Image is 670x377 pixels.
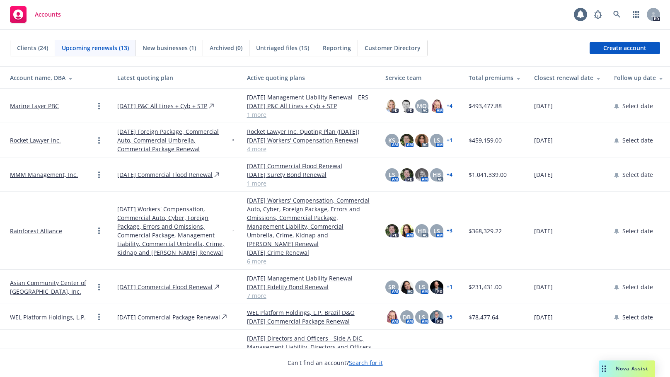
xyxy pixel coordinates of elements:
div: Follow up date [614,73,663,82]
div: Account name, DBA [10,73,104,82]
a: Open options [94,135,104,145]
span: [DATE] [534,313,553,321]
span: [DATE] [534,101,553,110]
a: Search [609,6,625,23]
span: $493,477.88 [469,101,502,110]
a: + 4 [447,172,452,177]
span: [DATE] [534,283,553,291]
span: Archived (0) [210,43,242,52]
img: photo [400,280,414,294]
span: LS [418,313,425,321]
img: photo [430,280,443,294]
a: WEL Platform Holdings, L.P. Brazil D&O [247,308,372,317]
span: [DATE] [534,136,553,145]
span: Untriaged files (15) [256,43,309,52]
a: Asian Community Center of [GEOGRAPHIC_DATA], Inc. [10,278,94,296]
a: 1 more [247,179,372,188]
div: Closest renewal date [534,73,601,82]
a: WEL Platform Holdings, L.P. [10,313,86,321]
a: [DATE] Foreign Package, Commercial Auto, Commercial Umbrella, Commercial Package Renewal [117,127,230,153]
div: Latest quoting plan [117,73,233,82]
span: KS [388,136,395,145]
span: Upcoming renewals (13) [62,43,129,52]
span: [DATE] [534,227,553,235]
span: HB [418,227,426,235]
img: photo [400,224,414,237]
div: Service team [385,73,455,82]
img: photo [415,134,428,147]
a: [DATE] Crime Renewal [247,248,372,257]
a: [DATE] Commercial Flood Renewal [117,283,213,291]
a: Open options [94,282,104,292]
a: Rainforest Alliance [10,227,62,235]
span: Customer Directory [365,43,421,52]
span: Clients (24) [17,43,48,52]
a: + 3 [447,228,452,233]
span: MQ [417,101,427,110]
a: + 4 [447,104,452,109]
span: Select date [622,170,653,179]
img: photo [400,168,414,181]
span: Can't find an account? [288,358,383,367]
a: Open options [94,312,104,322]
a: [DATE] P&C All Lines + Cyb + STP [247,101,372,110]
a: 1 more [247,110,372,119]
a: + 1 [447,138,452,143]
a: [DATE] Directors and Officers - Side A DIC, Management Liability, Directors and Officers Renewal [247,334,372,360]
span: LS [433,136,440,145]
span: $459,159.00 [469,136,502,145]
a: Switch app [628,6,644,23]
a: [DATE] Commercial Flood Renewal [117,170,213,179]
img: photo [385,224,399,237]
a: Search for it [349,359,383,367]
a: 7 more [247,291,372,300]
a: Open options [94,101,104,111]
img: photo [385,310,399,324]
span: $231,431.00 [469,283,502,291]
span: SR [388,283,395,291]
div: Active quoting plans [247,73,372,82]
img: photo [400,99,414,113]
span: LS [389,170,395,179]
a: MMM Management, Inc. [10,170,78,179]
a: [DATE] Workers' Compensation Renewal [247,136,372,145]
span: Select date [622,227,653,235]
span: Create account [603,40,646,56]
span: $368,329.22 [469,227,502,235]
span: Select date [622,283,653,291]
a: Open options [94,170,104,180]
button: Nova Assist [599,360,655,377]
span: Accounts [35,11,61,18]
a: Create account [590,42,660,54]
a: + 5 [447,314,452,319]
a: Rocket Lawyer Inc. [10,136,61,145]
div: Total premiums [469,73,521,82]
span: Select date [622,136,653,145]
a: [DATE] Workers' Compensation, Commercial Auto, Cyber, Foreign Package, Errors and Omissions, Comm... [117,205,231,257]
span: LS [418,283,425,291]
a: [DATE] P&C All Lines + Cyb + STP [117,101,207,110]
a: [DATE] Surety Bond Renewal [247,170,372,179]
span: Select date [622,313,653,321]
a: [DATE] Management Liability Renewal [247,274,372,283]
a: Open options [94,226,104,236]
a: 6 more [247,257,372,266]
a: Rocket Lawyer Inc. Quoting Plan ([DATE]) [247,127,372,136]
span: [DATE] [534,170,553,179]
span: Select date [622,101,653,110]
span: LS [433,227,440,235]
a: [DATE] Management Liability Renewal - ERS [247,93,372,101]
img: photo [430,310,443,324]
a: [DATE] Commercial Package Renewal [247,317,372,326]
img: photo [385,99,399,113]
a: + 1 [447,285,452,290]
a: Accounts [7,3,64,26]
a: 4 more [247,145,372,153]
span: Reporting [323,43,351,52]
span: Nova Assist [616,365,648,372]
